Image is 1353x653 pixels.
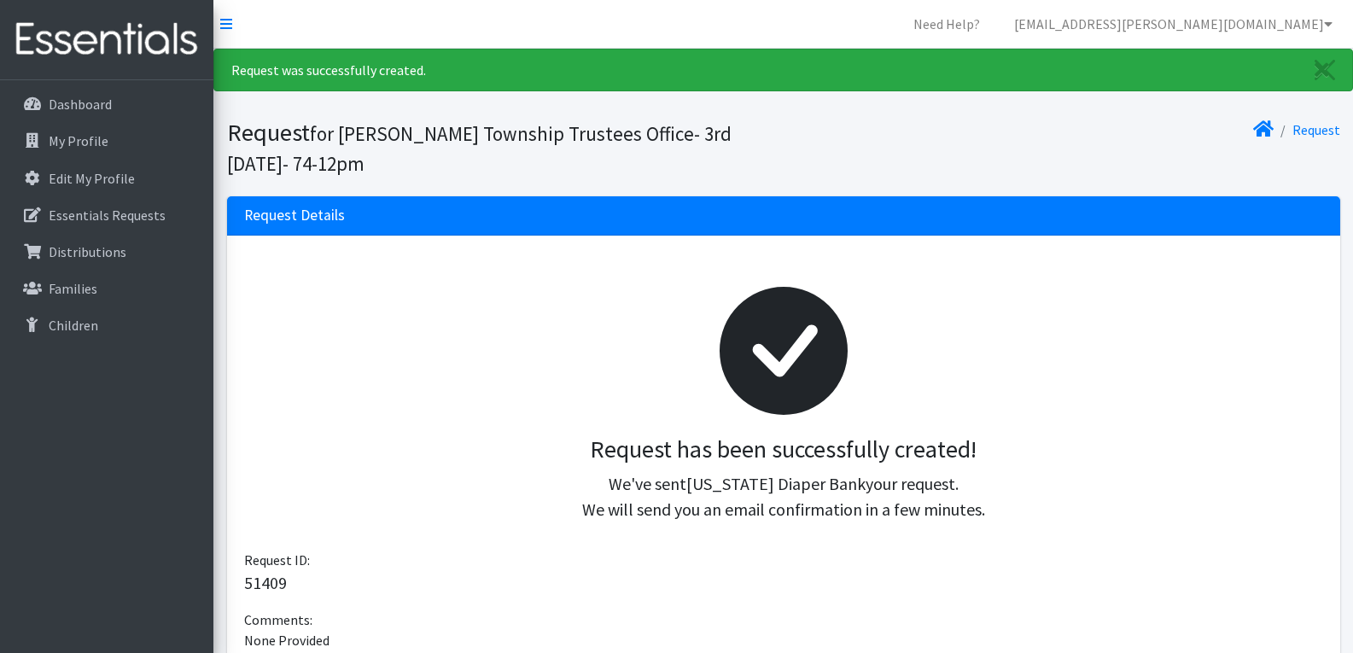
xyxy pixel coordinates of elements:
p: My Profile [49,132,108,149]
h3: Request has been successfully created! [258,435,1309,464]
p: We've sent your request. We will send you an email confirmation in a few minutes. [258,471,1309,522]
h1: Request [227,118,778,177]
a: My Profile [7,124,207,158]
p: Edit My Profile [49,170,135,187]
a: Dashboard [7,87,207,121]
a: Distributions [7,235,207,269]
div: Request was successfully created. [213,49,1353,91]
p: Dashboard [49,96,112,113]
a: Request [1292,121,1340,138]
a: Children [7,308,207,342]
span: [US_STATE] Diaper Bank [686,473,866,494]
p: Families [49,280,97,297]
a: [EMAIL_ADDRESS][PERSON_NAME][DOMAIN_NAME] [1000,7,1346,41]
a: Essentials Requests [7,198,207,232]
a: Families [7,271,207,306]
small: for [PERSON_NAME] Township Trustees Office- 3rd [DATE]- 74-12pm [227,121,732,176]
p: Children [49,317,98,334]
span: None Provided [244,632,330,649]
span: Request ID: [244,551,310,568]
p: 51409 [244,570,1323,596]
span: Comments: [244,611,312,628]
p: Essentials Requests [49,207,166,224]
a: Close [1298,50,1352,90]
h3: Request Details [244,207,345,224]
a: Need Help? [900,7,994,41]
img: HumanEssentials [7,11,207,68]
a: Edit My Profile [7,161,207,195]
p: Distributions [49,243,126,260]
